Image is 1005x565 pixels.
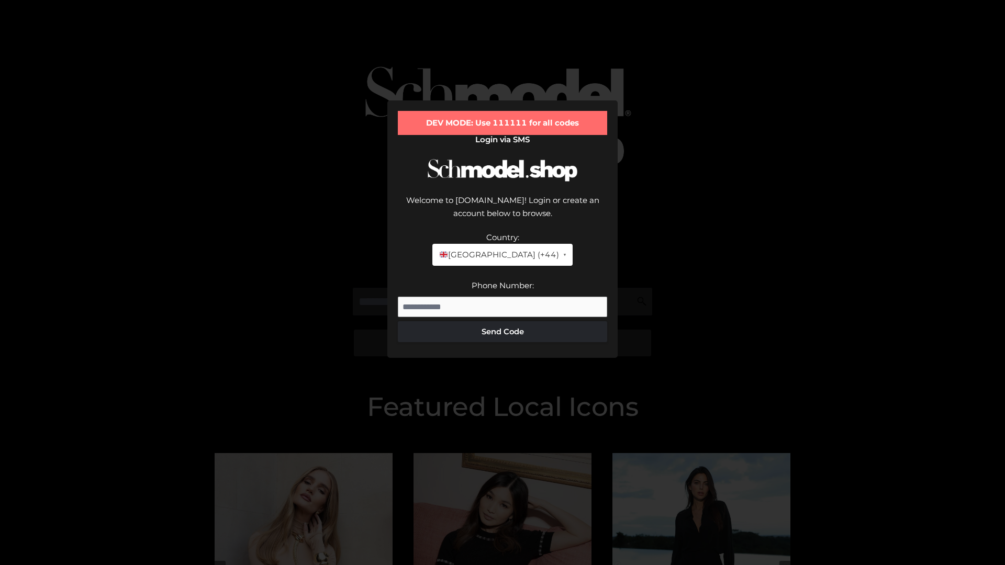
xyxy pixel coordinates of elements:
div: Welcome to [DOMAIN_NAME]! Login or create an account below to browse. [398,194,607,231]
button: Send Code [398,321,607,342]
h2: Login via SMS [398,135,607,144]
img: 🇬🇧 [440,251,448,258]
label: Country: [486,232,519,242]
div: DEV MODE: Use 111111 for all codes [398,111,607,135]
img: Schmodel Logo [424,150,581,191]
label: Phone Number: [472,280,534,290]
span: [GEOGRAPHIC_DATA] (+44) [439,248,559,262]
